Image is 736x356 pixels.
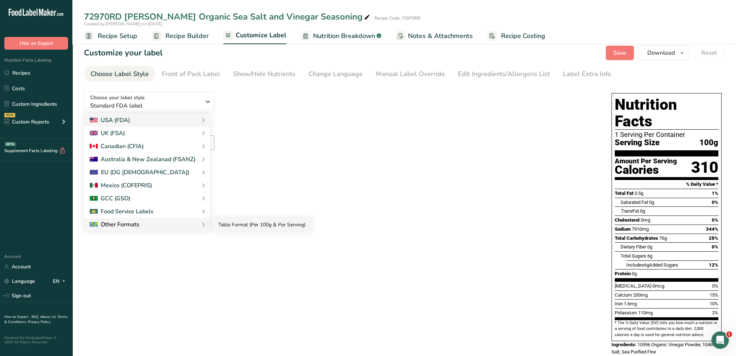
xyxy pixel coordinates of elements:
[613,49,626,57] span: Save
[615,301,623,306] span: Iron
[621,244,646,250] span: Dietary Fiber
[699,138,718,147] span: 100g
[376,69,445,79] div: Manual Label Override
[632,226,649,232] span: 7910mg
[691,158,718,177] div: 310
[706,226,718,232] span: 344%
[611,342,715,355] span: 10596 Organic Vinegar Powder, 10464 Salt, Sea Purified Fine
[84,92,214,112] button: Choose your label style Standard FDA label
[640,208,645,214] span: 0g
[4,118,49,126] div: Custom Reports
[4,314,68,324] a: Terms & Conditions .
[90,129,125,138] div: UK (FSA)
[501,31,545,41] span: Recipe Costing
[5,142,16,146] div: BETA
[624,301,637,306] span: 1.6mg
[647,253,652,259] span: 6g
[396,28,473,44] a: Notes & Attachments
[90,142,144,151] div: Canadian (CFIA)
[458,69,550,79] div: Edit Ingredients/Allergens List
[647,244,652,250] span: 0g
[98,31,137,41] span: Recipe Setup
[652,283,664,289] span: 0mcg
[615,283,651,289] span: [MEDICAL_DATA]
[621,208,639,214] span: Fat
[615,96,718,130] h1: Nutrition Facts
[615,131,718,138] div: 1 Serving Per Container
[90,196,98,201] img: 2Q==
[615,180,718,189] section: % Daily Value *
[90,101,201,110] span: Standard FDA label
[313,31,375,41] span: Nutrition Breakdown
[615,235,658,241] span: Total Carbohydrates
[90,168,189,177] div: EU (DG [DEMOGRAPHIC_DATA])
[90,194,130,203] div: GCC (GSO)
[40,314,58,319] a: About Us .
[4,37,68,50] button: Hire an Expert
[633,292,648,298] span: 200mg
[615,226,631,232] span: Sodium
[213,218,311,231] a: Table Format (Per 100g & Per Serving)
[615,310,637,315] span: Potassium
[374,15,421,21] div: Recipe Code: 72970RD
[638,46,689,60] button: Download
[712,310,718,315] span: 2%
[621,208,632,214] i: Trans
[621,253,646,259] span: Total Sugars
[90,181,152,190] div: Mexico (COFEPRIS)
[152,28,209,44] a: Recipe Builder
[712,283,718,289] span: 0%
[84,10,371,23] div: 72970RD [PERSON_NAME] Organic Sea Salt and Vinegar Seasoning
[236,30,286,40] span: Customize Label
[709,262,718,268] span: 12%
[710,292,718,298] span: 15%
[90,94,145,101] span: Choose your label style
[606,46,634,60] button: Save
[615,320,718,338] section: * The % Daily Value (DV) tells you how much a nutrient in a serving of food contributes to a dail...
[84,47,163,59] h1: Customize your label
[644,262,649,268] span: 6g
[4,275,35,288] a: Language
[694,46,724,60] button: Reset
[31,314,40,319] a: FAQ .
[647,49,675,57] span: Download
[4,113,15,117] div: NEW
[301,28,381,44] a: Nutrition Breakdown
[91,69,149,79] div: Choose Label Style
[615,217,640,223] span: Cholesterol
[90,155,195,164] div: Australia & New Zealanad (FSANZ)
[84,28,137,44] a: Recipe Setup
[308,69,363,79] div: Change Language
[701,49,717,57] span: Reset
[4,314,30,319] a: Hire an Expert .
[712,217,718,223] span: 0%
[4,336,68,344] div: Powered By FoodLabelMaker © 2025 All Rights Reserved
[90,116,130,125] div: USA (FDA)
[615,158,677,165] div: Amount Per Serving
[90,207,153,216] div: Food Service Labels
[711,331,729,349] iframe: Intercom live chat
[487,28,545,44] a: Recipe Costing
[615,138,660,147] span: Serving Size
[408,31,473,41] span: Notes & Attachments
[615,190,634,196] span: Total Fat
[563,69,611,79] div: Label Extra Info
[626,262,678,268] span: Includes Added Sugars
[615,271,631,276] span: Protein
[615,165,677,175] div: Calories
[710,301,718,306] span: 10%
[233,69,295,79] div: Show/Hide Nutrients
[659,235,667,241] span: 76g
[712,244,718,250] span: 0%
[649,200,654,205] span: 0g
[162,69,220,79] div: Front of Pack Label
[635,190,643,196] span: 0.5g
[53,277,68,286] div: EN
[84,21,162,27] span: Created by [PERSON_NAME] on [DATE]
[621,200,648,205] span: Saturated Fat
[712,200,718,205] span: 0%
[638,310,653,315] span: 110mg
[90,220,139,229] div: Other Formats
[28,319,50,324] a: Privacy Policy
[165,31,209,41] span: Recipe Builder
